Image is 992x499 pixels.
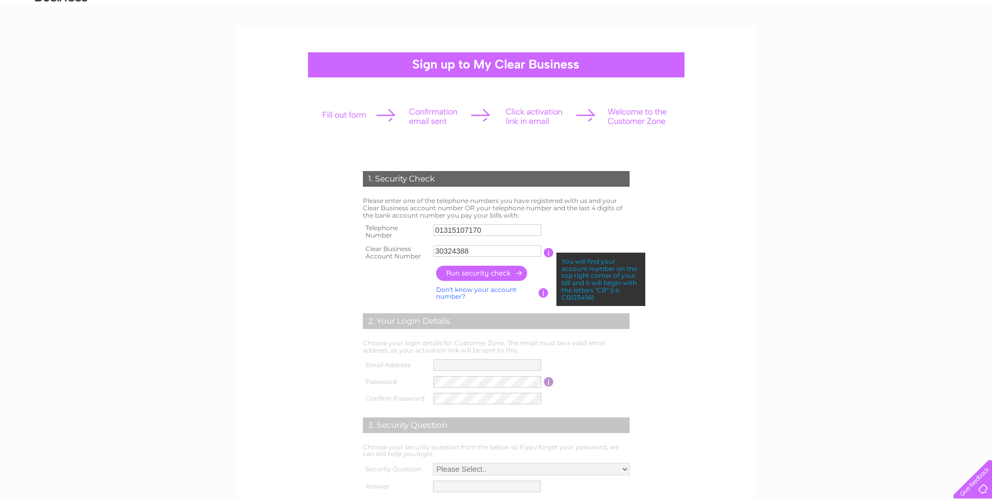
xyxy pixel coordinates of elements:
[872,44,895,52] a: Energy
[360,460,430,478] th: Security Question
[939,44,954,52] a: Blog
[363,417,630,433] div: 3. Security Question
[360,195,632,221] td: Please enter one of the telephone numbers you have registered with us and your Clear Business acc...
[360,221,431,242] th: Telephone Number
[35,27,88,59] img: logo.png
[846,44,865,52] a: Water
[360,357,431,373] th: Email Address
[360,337,632,357] td: Choose your login details for Customer Zone. The email must be a valid email address, as your act...
[960,44,986,52] a: Contact
[363,171,630,187] div: 1. Security Check
[249,6,744,51] div: Clear Business is a trading name of Verastar Limited (registered in [GEOGRAPHIC_DATA] No. 3667643...
[544,248,554,257] input: Information
[360,242,431,263] th: Clear Business Account Number
[544,377,554,387] input: Information
[360,373,431,390] th: Password
[556,253,645,307] div: You will find your account number on the top right corner of your bill and it will begin with the...
[795,5,867,18] a: 0333 014 3131
[539,288,549,298] input: Information
[901,44,932,52] a: Telecoms
[360,441,632,461] td: Choose your security question from the below so if you forget your password, we can still help yo...
[436,286,517,301] a: Don't know your account number?
[360,478,430,495] th: Answer
[363,313,630,329] div: 2. Your Login Details
[360,390,431,407] th: Confirm Password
